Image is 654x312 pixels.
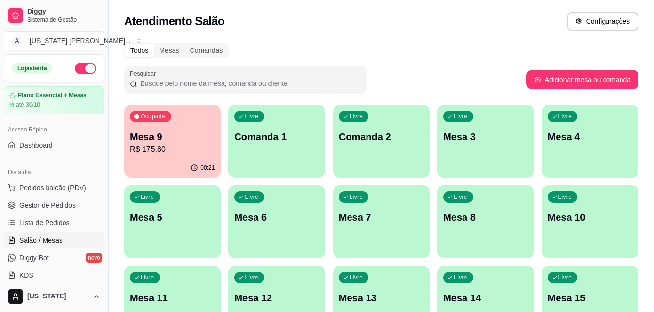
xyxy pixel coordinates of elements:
[350,274,363,281] p: Livre
[350,193,363,201] p: Livre
[333,185,430,258] button: LivreMesa 7
[4,197,104,213] a: Gestor de Pedidos
[339,211,424,224] p: Mesa 7
[234,291,319,305] p: Mesa 12
[350,113,363,120] p: Livre
[437,105,534,178] button: LivreMesa 3
[339,130,424,144] p: Comanda 2
[454,193,467,201] p: Livre
[141,113,165,120] p: Ocupada
[245,274,258,281] p: Livre
[30,36,131,46] div: [US_STATE] [PERSON_NAME] ...
[130,130,215,144] p: Mesa 9
[19,200,76,210] span: Gestor de Pedidos
[19,235,63,245] span: Salão / Mesas
[137,79,361,88] input: Pesquisar
[141,274,154,281] p: Livre
[4,267,104,283] a: KDS
[234,211,319,224] p: Mesa 6
[443,291,528,305] p: Mesa 14
[130,144,215,155] p: R$ 175,80
[4,137,104,153] a: Dashboard
[558,113,572,120] p: Livre
[443,130,528,144] p: Mesa 3
[75,63,96,74] button: Alterar Status
[18,92,87,99] article: Plano Essencial + Mesas
[4,250,104,265] a: Diggy Botnovo
[27,7,100,16] span: Diggy
[526,70,638,89] button: Adicionar mesa ou comanda
[437,185,534,258] button: LivreMesa 8
[130,211,215,224] p: Mesa 5
[19,183,86,193] span: Pedidos balcão (PDV)
[124,14,224,29] h2: Atendimento Salão
[154,44,184,57] div: Mesas
[124,185,221,258] button: LivreMesa 5
[4,86,104,114] a: Plano Essencial + Mesasaté 30/10
[443,211,528,224] p: Mesa 8
[548,130,633,144] p: Mesa 4
[4,31,104,50] button: Select a team
[124,105,221,178] button: OcupadaMesa 9R$ 175,8000:21
[228,105,325,178] button: LivreComanda 1
[27,292,89,301] span: [US_STATE]
[454,113,467,120] p: Livre
[548,211,633,224] p: Mesa 10
[130,69,159,78] label: Pesquisar
[234,130,319,144] p: Comanda 1
[185,44,228,57] div: Comandas
[4,164,104,180] div: Dia a dia
[141,193,154,201] p: Livre
[567,12,638,31] button: Configurações
[125,44,154,57] div: Todos
[4,180,104,196] button: Pedidos balcão (PDV)
[4,215,104,230] a: Lista de Pedidos
[558,274,572,281] p: Livre
[542,185,638,258] button: LivreMesa 10
[333,105,430,178] button: LivreComanda 2
[542,105,638,178] button: LivreMesa 4
[339,291,424,305] p: Mesa 13
[558,193,572,201] p: Livre
[245,113,258,120] p: Livre
[12,36,22,46] span: A
[4,285,104,308] button: [US_STATE]
[228,185,325,258] button: LivreMesa 6
[130,291,215,305] p: Mesa 11
[245,193,258,201] p: Livre
[454,274,467,281] p: Livre
[548,291,633,305] p: Mesa 15
[4,232,104,248] a: Salão / Mesas
[12,63,52,74] div: Loja aberta
[16,101,40,109] article: até 30/10
[27,16,100,24] span: Sistema de Gestão
[4,122,104,137] div: Acesso Rápido
[19,140,53,150] span: Dashboard
[19,270,33,280] span: KDS
[200,164,215,172] p: 00:21
[4,4,104,27] a: DiggySistema de Gestão
[19,218,70,228] span: Lista de Pedidos
[19,253,49,263] span: Diggy Bot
